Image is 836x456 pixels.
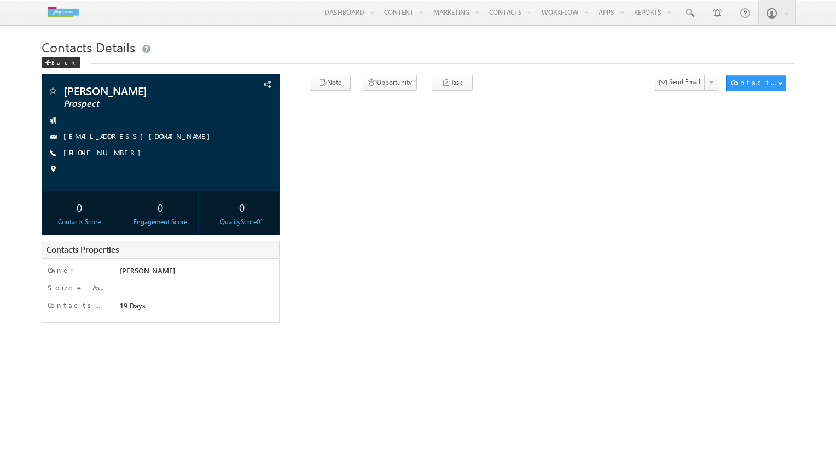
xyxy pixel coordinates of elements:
div: Contacts Score [44,217,114,227]
label: Source Application [48,283,104,293]
div: 0 [126,197,195,217]
div: Engagement Score [126,217,195,227]
span: [PHONE_NUMBER] [63,148,146,159]
span: Send Email [669,77,700,87]
div: 0 [207,197,277,217]
a: [EMAIL_ADDRESS][DOMAIN_NAME] [63,131,216,141]
button: Contacts Actions [726,75,786,91]
div: 0 [44,197,114,217]
div: QualityScore01 [207,217,277,227]
button: Task [432,75,473,91]
span: Contacts Properties [47,244,119,255]
div: Contacts Actions [731,78,777,87]
div: Back [42,57,80,68]
div: 19 Days [117,300,271,315]
span: [PERSON_NAME] [63,85,211,96]
label: Contacts Age [48,300,104,310]
span: Prospect [63,98,211,109]
img: Custom Logo [42,3,84,22]
a: Back [42,57,86,66]
span: [PERSON_NAME] [120,266,175,275]
span: Contacts Details [42,38,135,56]
button: Opportunity [363,75,417,91]
button: Send Email [654,75,705,91]
label: Owner [48,265,73,275]
button: Note [310,75,351,91]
